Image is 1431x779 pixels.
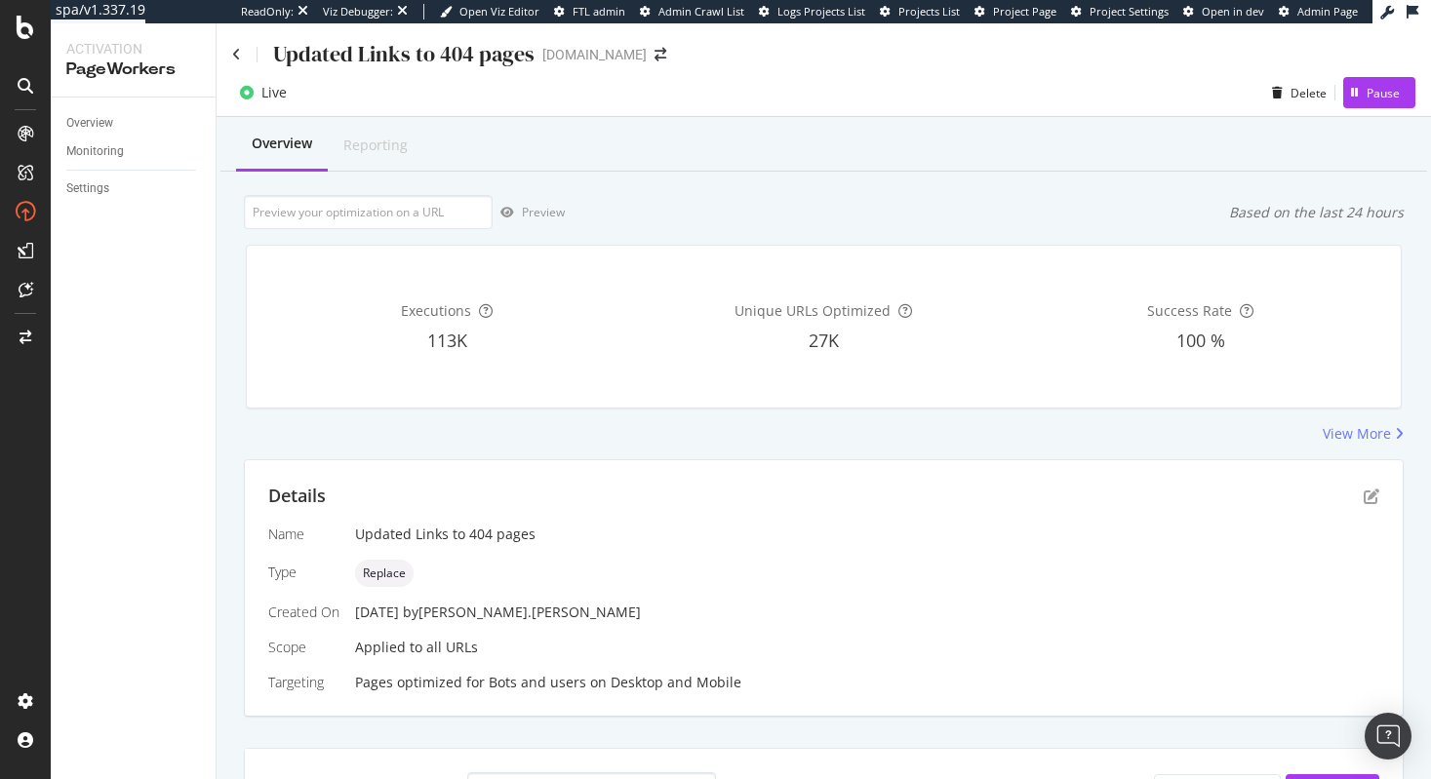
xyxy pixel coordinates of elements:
[401,301,471,320] span: Executions
[1367,85,1400,101] div: Pause
[993,4,1056,19] span: Project Page
[880,4,960,19] a: Projects List
[640,4,744,19] a: Admin Crawl List
[66,113,113,134] div: Overview
[268,484,326,509] div: Details
[66,39,200,58] div: Activation
[66,113,202,134] a: Overview
[1279,4,1358,19] a: Admin Page
[777,4,865,19] span: Logs Projects List
[268,638,339,657] div: Scope
[573,4,625,19] span: FTL admin
[554,4,625,19] a: FTL admin
[232,48,241,61] a: Click to go back
[427,329,467,352] span: 113K
[355,603,1379,622] div: [DATE]
[323,4,393,19] div: Viz Debugger:
[611,673,741,692] div: Desktop and Mobile
[759,4,865,19] a: Logs Projects List
[1202,4,1264,19] span: Open in dev
[268,563,339,582] div: Type
[1343,77,1415,108] button: Pause
[241,4,294,19] div: ReadOnly:
[489,673,586,692] div: Bots and users
[1147,301,1232,320] span: Success Rate
[363,567,406,579] span: Replace
[355,560,414,587] div: neutral label
[1364,488,1379,504] div: pen-to-square
[542,45,647,64] div: [DOMAIN_NAME]
[355,525,1379,544] div: Updated Links to 404 pages
[244,195,493,229] input: Preview your optimization on a URL
[974,4,1056,19] a: Project Page
[66,58,200,81] div: PageWorkers
[1229,203,1404,222] div: Based on the last 24 hours
[1365,713,1411,760] div: Open Intercom Messenger
[459,4,539,19] span: Open Viz Editor
[66,141,124,162] div: Monitoring
[355,673,1379,692] div: Pages optimized for on
[658,4,744,19] span: Admin Crawl List
[1323,424,1404,444] a: View More
[268,525,339,544] div: Name
[1176,329,1225,352] span: 100 %
[655,48,666,61] div: arrow-right-arrow-left
[268,603,339,622] div: Created On
[1071,4,1169,19] a: Project Settings
[809,329,839,352] span: 27K
[403,603,641,622] div: by [PERSON_NAME].[PERSON_NAME]
[898,4,960,19] span: Projects List
[1264,77,1327,108] button: Delete
[252,134,312,153] div: Overview
[268,525,1379,692] div: Applied to all URLs
[1291,85,1327,101] div: Delete
[440,4,539,19] a: Open Viz Editor
[66,178,109,199] div: Settings
[1090,4,1169,19] span: Project Settings
[1183,4,1264,19] a: Open in dev
[66,141,202,162] a: Monitoring
[273,39,535,69] div: Updated Links to 404 pages
[66,178,202,199] a: Settings
[343,136,408,155] div: Reporting
[735,301,891,320] span: Unique URLs Optimized
[1297,4,1358,19] span: Admin Page
[261,83,287,102] div: Live
[522,204,565,220] div: Preview
[493,197,565,228] button: Preview
[268,673,339,692] div: Targeting
[1323,424,1391,444] div: View More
